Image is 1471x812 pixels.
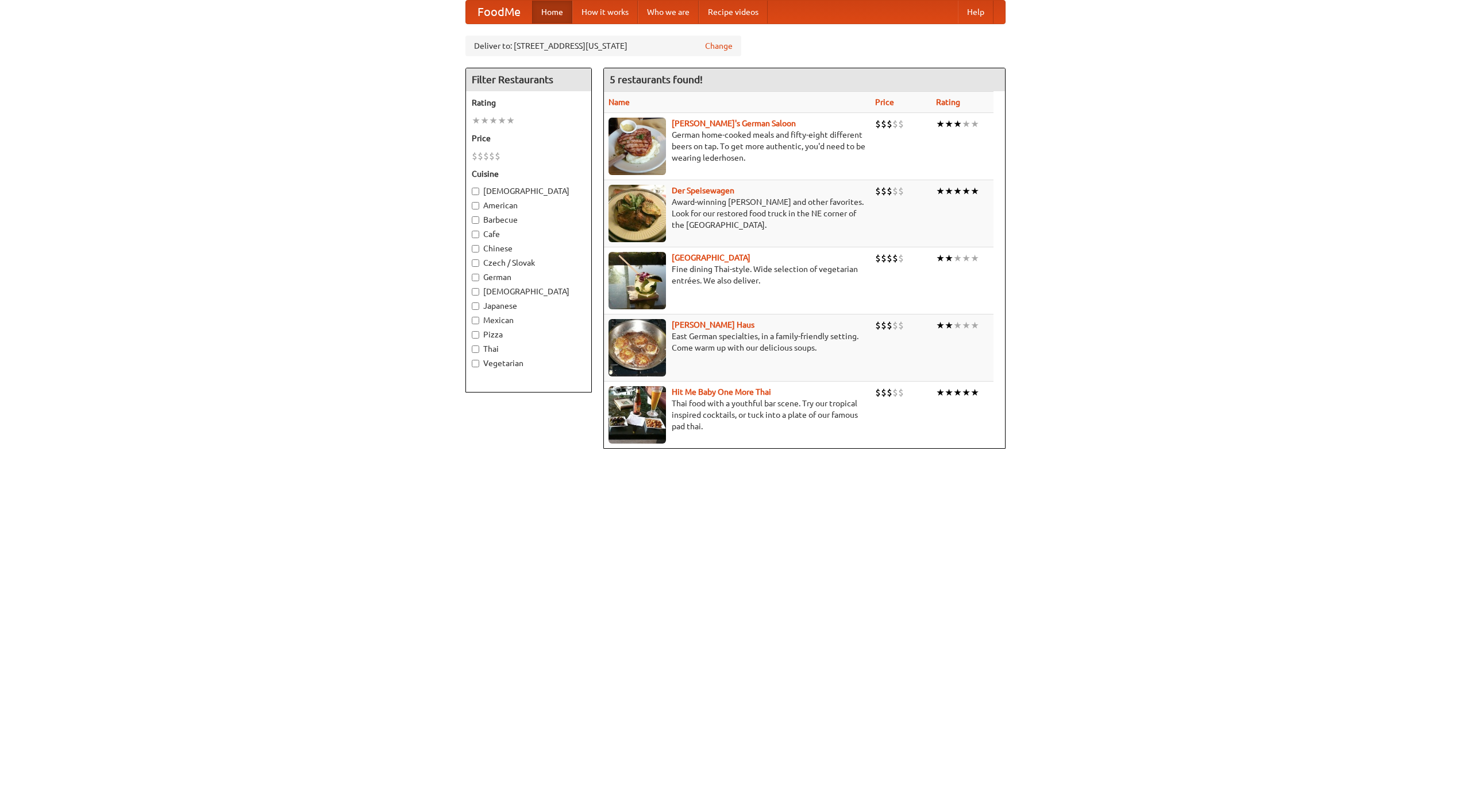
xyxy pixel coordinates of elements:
li: ★ [971,118,979,130]
a: [PERSON_NAME] Haus [672,320,754,329]
li: ★ [971,185,979,197]
input: Cafe [472,231,479,238]
li: $ [881,252,887,265]
a: Rating [936,98,960,107]
input: Czech / Slovak [472,259,479,267]
li: $ [887,386,892,399]
li: $ [898,252,904,265]
li: ★ [936,118,945,130]
a: Help [958,1,993,24]
img: babythai.jpg [609,386,666,444]
li: $ [892,319,898,332]
input: American [472,202,479,209]
li: ★ [472,114,480,127]
li: ★ [489,114,498,127]
a: FoodMe [466,1,532,24]
img: satay.jpg [609,252,666,309]
p: Award-winning [PERSON_NAME] and other favorites. Look for our restored food truck in the NE corne... [609,196,866,231]
li: ★ [962,185,971,197]
li: ★ [945,386,953,399]
input: Thai [472,345,479,353]
li: $ [881,118,887,130]
li: $ [495,150,500,162]
label: American [472,200,586,211]
label: Czech / Slovak [472,257,586,269]
label: Chinese [472,243,586,254]
ng-pluralize: 5 restaurants found! [610,74,703,85]
p: East German specialties, in a family-friendly setting. Come warm up with our delicious soups. [609,331,866,353]
li: ★ [953,252,962,265]
li: $ [478,150,483,162]
label: [DEMOGRAPHIC_DATA] [472,286,586,297]
a: Who we are [638,1,699,24]
a: Recipe videos [699,1,768,24]
a: Name [609,98,630,107]
a: [GEOGRAPHIC_DATA] [672,253,750,262]
li: $ [887,118,892,130]
li: $ [892,185,898,197]
input: [DEMOGRAPHIC_DATA] [472,288,479,296]
li: $ [875,386,881,399]
li: ★ [945,185,953,197]
li: $ [472,150,478,162]
li: $ [898,386,904,399]
a: Price [875,98,894,107]
h5: Rating [472,97,586,108]
li: $ [898,319,904,332]
a: Der Speisewagen [672,186,734,195]
a: Hit Me Baby One More Thai [672,387,771,397]
li: $ [881,386,887,399]
p: German home-cooked meals and fifty-eight different beers on tap. To get more authentic, you'd nee... [609,129,866,164]
li: $ [881,185,887,197]
li: $ [881,319,887,332]
li: ★ [953,319,962,332]
input: [DEMOGRAPHIC_DATA] [472,188,479,195]
li: ★ [936,319,945,332]
label: [DEMOGRAPHIC_DATA] [472,185,586,197]
li: $ [875,319,881,332]
li: ★ [936,386,945,399]
li: $ [489,150,495,162]
li: ★ [498,114,506,127]
li: $ [875,118,881,130]
div: Deliver to: [STREET_ADDRESS][US_STATE] [465,36,741,56]
label: Vegetarian [472,358,586,369]
h5: Price [472,133,586,144]
label: Japanese [472,300,586,312]
li: ★ [953,185,962,197]
li: ★ [971,386,979,399]
p: Thai food with a youthful bar scene. Try our tropical inspired cocktails, or tuck into a plate of... [609,398,866,432]
li: ★ [506,114,515,127]
a: How it works [572,1,638,24]
li: $ [483,150,489,162]
li: ★ [962,386,971,399]
p: Fine dining Thai-style. Wide selection of vegetarian entrées. We also deliver. [609,263,866,286]
li: ★ [971,252,979,265]
li: $ [898,185,904,197]
li: ★ [962,118,971,130]
li: $ [892,386,898,399]
li: ★ [962,319,971,332]
li: ★ [953,118,962,130]
input: Mexican [472,317,479,324]
label: German [472,271,586,283]
input: Pizza [472,331,479,339]
input: Vegetarian [472,360,479,367]
li: ★ [945,319,953,332]
input: Barbecue [472,216,479,224]
a: [PERSON_NAME]'s German Saloon [672,119,796,128]
li: $ [887,252,892,265]
li: ★ [962,252,971,265]
li: $ [875,252,881,265]
label: Pizza [472,329,586,340]
input: Japanese [472,302,479,310]
label: Barbecue [472,214,586,226]
li: ★ [945,118,953,130]
li: $ [887,319,892,332]
img: esthers.jpg [609,118,666,175]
